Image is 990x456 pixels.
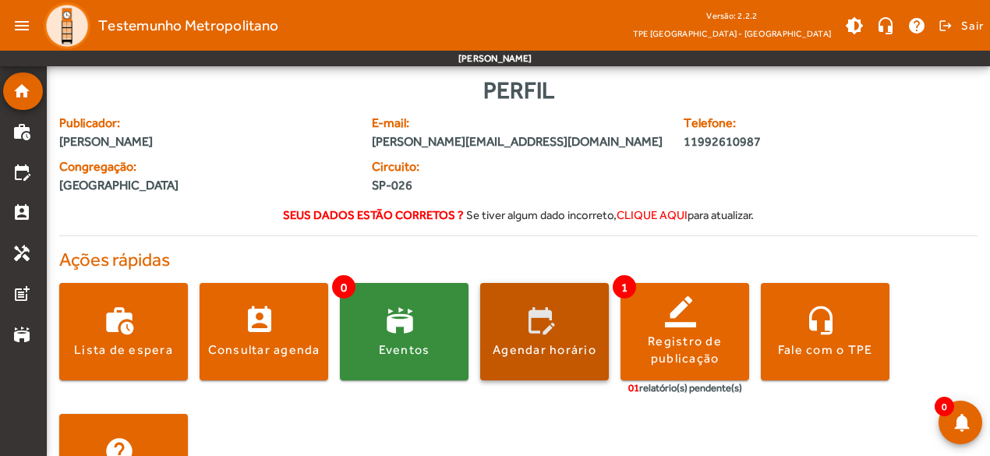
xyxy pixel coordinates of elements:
span: 01 [628,382,639,394]
span: SP-026 [372,176,509,195]
button: Sair [936,14,984,37]
span: Publicador: [59,114,353,133]
span: E-mail: [372,114,666,133]
button: Agendar horário [480,283,609,380]
div: Versão: 2.2.2 [633,6,831,26]
button: Lista de espera [59,283,188,380]
button: Fale com o TPE [761,283,889,380]
div: Lista de espera [74,341,173,359]
a: Testemunho Metropolitano [37,2,278,49]
div: Consultar agenda [208,341,320,359]
span: 0 [935,397,954,416]
button: Consultar agenda [200,283,328,380]
button: Eventos [340,283,468,380]
strong: Seus dados estão corretos ? [283,208,464,221]
span: Telefone: [684,114,900,133]
span: Testemunho Metropolitano [98,13,278,38]
mat-icon: post_add [12,285,31,303]
div: Registro de publicação [621,333,749,368]
span: TPE [GEOGRAPHIC_DATA] - [GEOGRAPHIC_DATA] [633,26,831,41]
span: Sair [961,13,984,38]
div: Fale com o TPE [778,341,873,359]
h4: Ações rápidas [59,249,978,271]
span: 0 [332,275,355,299]
span: Congregação: [59,157,353,176]
mat-icon: work_history [12,122,31,141]
div: Eventos [379,341,430,359]
mat-icon: stadium [12,325,31,344]
span: Circuito: [372,157,509,176]
mat-icon: perm_contact_calendar [12,203,31,222]
img: Logo TPE [44,2,90,49]
span: [PERSON_NAME] [59,133,353,151]
div: Agendar horário [493,341,596,359]
div: relatório(s) pendente(s) [628,380,742,396]
span: [GEOGRAPHIC_DATA] [59,176,179,195]
mat-icon: home [12,82,31,101]
span: [PERSON_NAME][EMAIL_ADDRESS][DOMAIN_NAME] [372,133,666,151]
mat-icon: handyman [12,244,31,263]
button: Registro de publicação [621,283,749,380]
mat-icon: menu [6,10,37,41]
span: Se tiver algum dado incorreto, para atualizar. [466,208,754,221]
div: Perfil [59,72,978,108]
mat-icon: edit_calendar [12,163,31,182]
span: clique aqui [617,208,688,221]
span: 1 [613,275,636,299]
span: 11992610987 [684,133,900,151]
